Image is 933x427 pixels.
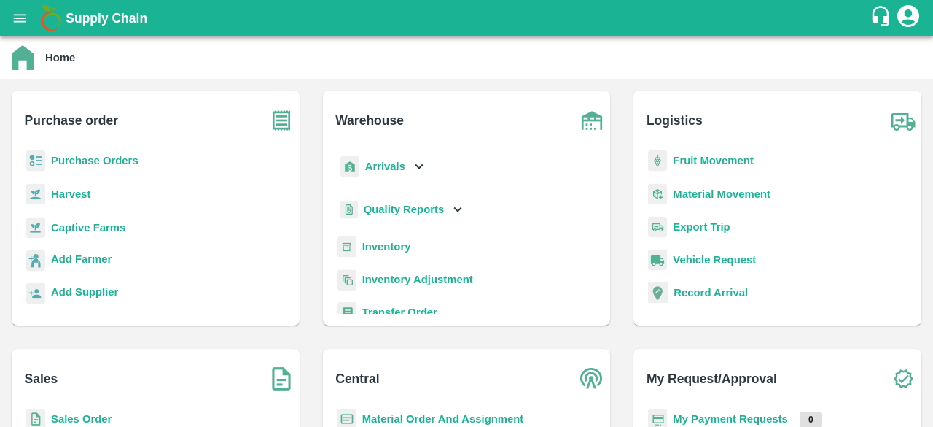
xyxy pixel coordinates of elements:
[673,254,756,266] a: Vehicle Request
[337,302,356,323] img: whTransfer
[337,150,428,183] div: Arrivals
[362,307,437,318] a: Transfer Order
[26,183,45,205] img: harvest
[66,8,870,28] a: Supply Chain
[51,413,112,425] a: Sales Order
[365,161,405,172] b: Arrivals
[648,282,668,303] img: recordArrival
[673,221,730,233] a: Export Trip
[647,369,777,389] b: My Request/Approval
[335,369,379,389] b: Central
[895,3,921,34] div: account of current user
[12,45,34,70] img: home
[673,188,770,200] a: Material Movement
[885,102,921,139] img: truck
[674,287,748,299] a: Record Arrival
[36,4,66,33] img: logo
[337,236,356,258] img: whInventory
[66,11,147,26] b: Supply Chain
[648,217,667,238] img: delivery
[340,156,359,177] img: whArrival
[673,413,788,425] a: My Payment Requests
[885,361,921,397] img: check
[362,413,524,425] a: Material Order And Assignment
[362,241,411,253] a: Inventory
[362,274,473,285] a: Inventory Adjustment
[51,155,138,166] a: Purchase Orders
[263,361,300,397] img: soSales
[26,250,45,272] img: farmer
[673,155,754,166] a: Fruit Movement
[574,102,610,139] img: warehouse
[870,5,895,31] div: customer-support
[51,188,90,200] a: Harvest
[364,204,445,215] b: Quality Reports
[26,217,45,239] img: harvest
[648,183,667,205] img: material
[26,150,45,172] img: reciept
[25,110,118,131] b: Purchase order
[337,195,466,225] div: Quality Reports
[648,150,667,172] img: fruit
[647,110,703,131] b: Logistics
[51,253,112,265] b: Add Farmer
[51,286,118,298] b: Add Supplier
[3,1,36,35] button: open drawer
[26,283,45,304] img: supplier
[45,52,75,64] b: Home
[335,110,404,131] b: Warehouse
[51,251,112,271] a: Add Farmer
[263,102,300,139] img: purchase
[340,201,358,219] img: qualityReport
[25,369,58,389] b: Sales
[51,222,125,234] a: Captive Farms
[648,250,667,271] img: vehicle
[337,269,356,291] img: inventory
[574,361,610,397] img: central
[51,284,118,304] a: Add Supplier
